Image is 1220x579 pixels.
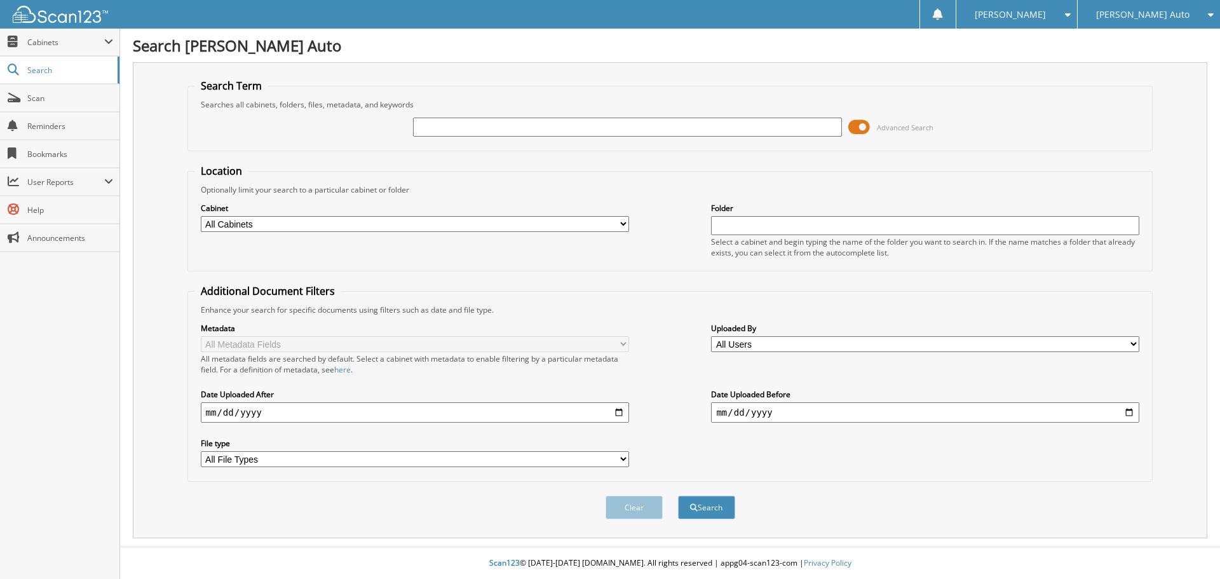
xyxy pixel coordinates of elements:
span: Announcements [27,233,113,243]
label: Folder [711,203,1139,214]
div: Searches all cabinets, folders, files, metadata, and keywords [194,99,1146,110]
iframe: Chat Widget [1156,518,1220,579]
span: Help [27,205,113,215]
div: All metadata fields are searched by default. Select a cabinet with metadata to enable filtering b... [201,353,629,375]
span: Advanced Search [877,123,933,132]
span: Reminders [27,121,113,132]
span: Search [27,65,111,76]
legend: Search Term [194,79,268,93]
span: [PERSON_NAME] [975,11,1046,18]
input: start [201,402,629,423]
div: Enhance your search for specific documents using filters such as date and file type. [194,304,1146,315]
label: Cabinet [201,203,629,214]
legend: Location [194,164,248,178]
div: Select a cabinet and begin typing the name of the folder you want to search in. If the name match... [711,236,1139,258]
span: Bookmarks [27,149,113,160]
input: end [711,402,1139,423]
label: Metadata [201,323,629,334]
button: Clear [606,496,663,519]
h1: Search [PERSON_NAME] Auto [133,35,1207,56]
a: Privacy Policy [804,557,851,568]
label: Uploaded By [711,323,1139,334]
button: Search [678,496,735,519]
label: File type [201,438,629,449]
div: © [DATE]-[DATE] [DOMAIN_NAME]. All rights reserved | appg04-scan123-com | [120,548,1220,579]
a: here [334,364,351,375]
span: User Reports [27,177,104,187]
legend: Additional Document Filters [194,284,341,298]
label: Date Uploaded After [201,389,629,400]
label: Date Uploaded Before [711,389,1139,400]
span: Scan [27,93,113,104]
div: Optionally limit your search to a particular cabinet or folder [194,184,1146,195]
span: [PERSON_NAME] Auto [1096,11,1189,18]
span: Scan123 [489,557,520,568]
img: scan123-logo-white.svg [13,6,108,23]
span: Cabinets [27,37,104,48]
